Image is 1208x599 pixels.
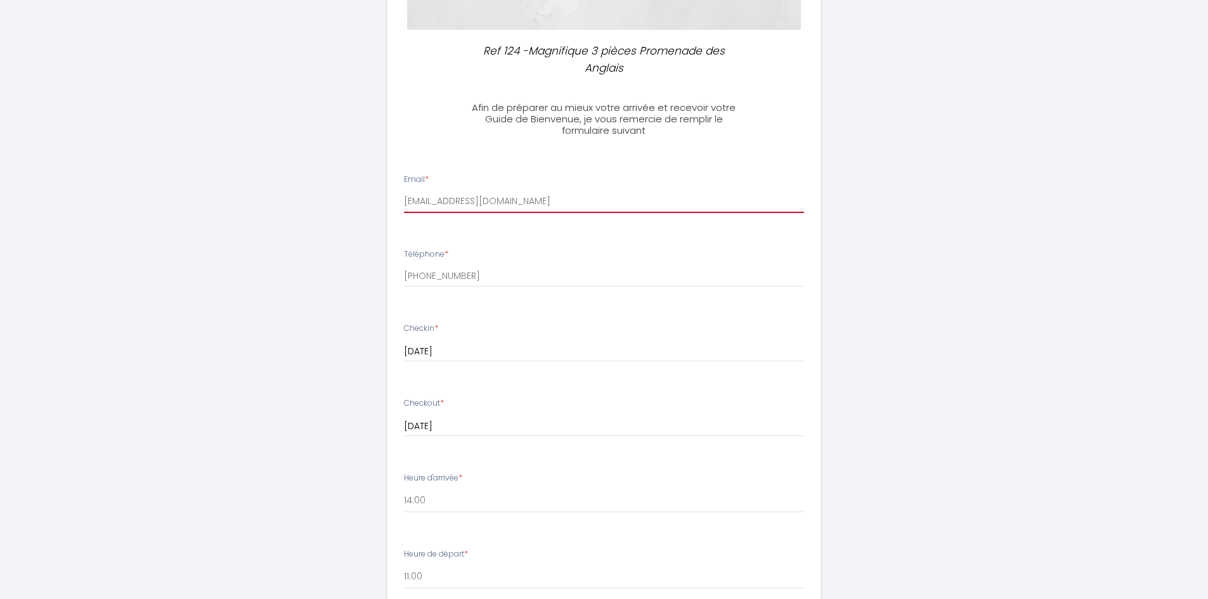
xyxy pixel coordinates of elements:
[463,102,745,136] h3: Afin de préparer au mieux votre arrivée et recevoir votre Guide de Bienvenue, je vous remercie de...
[404,548,468,560] label: Heure de départ
[404,174,429,186] label: Email
[404,323,438,335] label: Checkin
[404,472,462,484] label: Heure d'arrivée
[469,42,740,76] p: Ref 124 -Magnifique 3 pièces Promenade des Anglais
[404,248,448,261] label: Téléphone
[404,397,444,409] label: Checkout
